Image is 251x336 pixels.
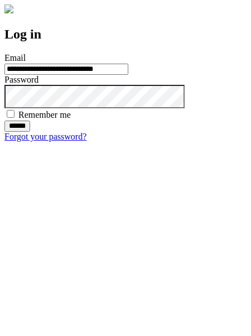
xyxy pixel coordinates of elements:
[4,53,26,63] label: Email
[4,4,13,13] img: logo-4e3dc11c47720685a147b03b5a06dd966a58ff35d612b21f08c02c0306f2b779.png
[4,27,247,42] h2: Log in
[18,110,71,119] label: Remember me
[4,132,86,141] a: Forgot your password?
[4,75,38,84] label: Password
